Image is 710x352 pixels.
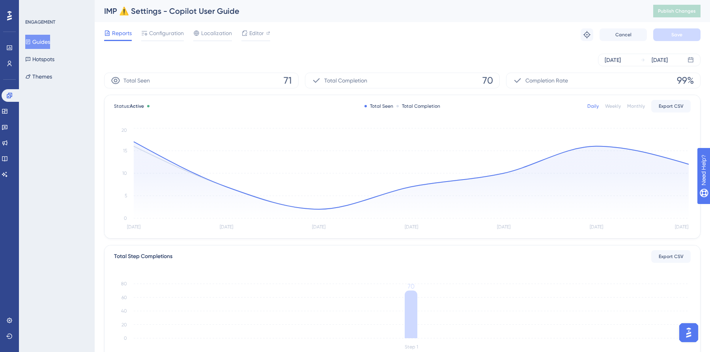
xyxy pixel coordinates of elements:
[653,5,701,17] button: Publish Changes
[590,224,603,230] tspan: [DATE]
[482,74,493,87] span: 70
[677,321,701,345] iframe: UserGuiding AI Assistant Launcher
[653,28,701,41] button: Save
[600,28,647,41] button: Cancel
[627,103,645,109] div: Monthly
[121,322,127,328] tspan: 20
[677,74,694,87] span: 99%
[405,344,418,350] tspan: Step 1
[405,224,418,230] tspan: [DATE]
[671,32,682,38] span: Save
[121,127,127,133] tspan: 20
[615,32,632,38] span: Cancel
[19,2,49,11] span: Need Help?
[659,103,684,109] span: Export CSV
[114,252,172,261] div: Total Step Completions
[121,308,127,314] tspan: 40
[651,100,691,112] button: Export CSV
[114,103,144,109] span: Status:
[123,148,127,154] tspan: 15
[396,103,440,109] div: Total Completion
[220,224,233,230] tspan: [DATE]
[149,28,184,38] span: Configuration
[104,6,633,17] div: IMP ⚠️ Settings - Copilot User Guide
[364,103,393,109] div: Total Seen
[125,193,127,198] tspan: 5
[127,224,140,230] tspan: [DATE]
[652,55,668,65] div: [DATE]
[587,103,599,109] div: Daily
[123,76,150,85] span: Total Seen
[25,19,55,25] div: ENGAGEMENT
[525,76,568,85] span: Completion Rate
[312,224,325,230] tspan: [DATE]
[124,335,127,341] tspan: 0
[249,28,264,38] span: Editor
[605,55,621,65] div: [DATE]
[25,52,54,66] button: Hotspots
[675,224,688,230] tspan: [DATE]
[121,281,127,286] tspan: 80
[25,69,52,84] button: Themes
[605,103,621,109] div: Weekly
[497,224,510,230] tspan: [DATE]
[130,103,144,109] span: Active
[651,250,691,263] button: Export CSV
[658,8,696,14] span: Publish Changes
[112,28,132,38] span: Reports
[284,74,292,87] span: 71
[122,170,127,176] tspan: 10
[25,35,50,49] button: Guides
[124,215,127,221] tspan: 0
[407,283,415,290] tspan: 70
[121,295,127,300] tspan: 60
[201,28,232,38] span: Localization
[324,76,367,85] span: Total Completion
[659,253,684,260] span: Export CSV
